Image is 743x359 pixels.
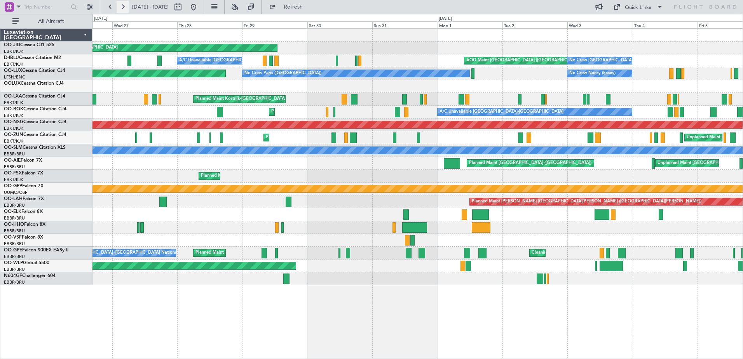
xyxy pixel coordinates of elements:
span: D-IBLU [4,56,19,60]
a: N604GFChallenger 604 [4,274,56,278]
span: OO-AIE [4,158,21,163]
span: OO-VSF [4,235,22,240]
a: D-IBLUCessna Citation M2 [4,56,61,60]
a: OO-ROKCessna Citation CJ4 [4,107,66,112]
div: Cleaning [GEOGRAPHIC_DATA] ([GEOGRAPHIC_DATA] National) [532,247,661,259]
a: OO-LXACessna Citation CJ4 [4,94,65,99]
span: OO-ZUN [4,132,23,137]
a: OO-VSFFalcon 8X [4,235,43,240]
div: AOG Maint [GEOGRAPHIC_DATA] ([GEOGRAPHIC_DATA] National) [466,55,601,66]
div: Wed 27 [112,21,177,28]
div: Mon 1 [438,21,502,28]
span: OO-JID [4,43,20,47]
span: OO-LUX [4,68,22,73]
div: A/C Unavailable [GEOGRAPHIC_DATA]-[GEOGRAPHIC_DATA] [179,55,303,66]
a: EBBR/BRU [4,215,25,221]
a: EBKT/KJK [4,61,23,67]
a: OO-ZUNCessna Citation CJ4 [4,132,66,137]
span: OO-ELK [4,209,21,214]
span: [DATE] - [DATE] [132,3,169,10]
button: All Aircraft [9,15,84,28]
a: UUMO/OSF [4,190,27,195]
div: Wed 3 [567,21,632,28]
a: OOLUXCessna Citation CJ4 [4,81,64,86]
input: Trip Number [24,1,68,13]
div: Quick Links [625,4,651,12]
a: OO-AIEFalcon 7X [4,158,42,163]
div: Thu 28 [177,21,242,28]
span: All Aircraft [20,19,82,24]
span: OO-LAH [4,197,23,201]
span: OO-WLP [4,261,23,265]
button: Refresh [265,1,312,13]
div: Planned Maint Kortrijk-[GEOGRAPHIC_DATA] [271,106,362,118]
a: EBBR/BRU [4,202,25,208]
a: OO-LUXCessna Citation CJ4 [4,68,65,73]
div: A/C Unavailable [GEOGRAPHIC_DATA]-[GEOGRAPHIC_DATA] [440,106,563,118]
button: Quick Links [609,1,667,13]
span: OO-SLM [4,145,23,150]
div: Planned Maint [PERSON_NAME]-[GEOGRAPHIC_DATA][PERSON_NAME] ([GEOGRAPHIC_DATA][PERSON_NAME]) [472,196,701,207]
a: EBKT/KJK [4,138,23,144]
a: EBKT/KJK [4,177,23,183]
a: OO-GPEFalcon 900EX EASy II [4,248,68,253]
span: OO-ROK [4,107,23,112]
div: No Crew [GEOGRAPHIC_DATA] ([GEOGRAPHIC_DATA] National) [569,55,699,66]
div: Planned Maint Kortrijk-[GEOGRAPHIC_DATA] [195,93,286,105]
a: OO-ELKFalcon 8X [4,209,43,214]
div: Planned Maint [GEOGRAPHIC_DATA] ([GEOGRAPHIC_DATA] National) [195,247,336,259]
a: EBBR/BRU [4,228,25,234]
a: EBBR/BRU [4,267,25,272]
span: Refresh [277,4,310,10]
a: OO-GPPFalcon 7X [4,184,44,188]
a: EBBR/BRU [4,279,25,285]
div: No Crew [GEOGRAPHIC_DATA] ([GEOGRAPHIC_DATA] National) [49,247,180,259]
a: LFSN/ENC [4,74,25,80]
span: OO-HHO [4,222,24,227]
div: Planned Maint [GEOGRAPHIC_DATA] ([GEOGRAPHIC_DATA]) [469,157,591,169]
span: OO-NSG [4,120,23,124]
div: Thu 4 [633,21,698,28]
a: OO-JIDCessna CJ1 525 [4,43,54,47]
span: OO-GPE [4,248,22,253]
div: No Crew Paris ([GEOGRAPHIC_DATA]) [244,68,321,79]
a: OO-LAHFalcon 7X [4,197,44,201]
a: EBKT/KJK [4,113,23,119]
a: OO-NSGCessna Citation CJ4 [4,120,66,124]
a: OO-WLPGlobal 5500 [4,261,49,265]
span: OOLUX [4,81,21,86]
a: EBKT/KJK [4,125,23,131]
a: OO-SLMCessna Citation XLS [4,145,66,150]
div: No Crew Nancy (Essey) [569,68,616,79]
a: OO-HHOFalcon 8X [4,222,45,227]
a: EBBR/BRU [4,241,25,247]
a: EBBR/BRU [4,254,25,260]
div: Sat 30 [307,21,372,28]
a: OO-FSXFalcon 7X [4,171,43,176]
a: EBBR/BRU [4,151,25,157]
div: Sun 31 [372,21,437,28]
div: Tue 2 [502,21,567,28]
div: [DATE] [439,16,452,22]
a: EBKT/KJK [4,100,23,106]
span: OO-LXA [4,94,22,99]
div: [DATE] [94,16,107,22]
span: OO-GPP [4,184,22,188]
div: Planned Maint Kortrijk-[GEOGRAPHIC_DATA] [266,132,356,143]
div: Fri 29 [242,21,307,28]
span: N604GF [4,274,22,278]
a: EBKT/KJK [4,49,23,54]
div: Planned Maint Kortrijk-[GEOGRAPHIC_DATA] [201,170,291,182]
span: OO-FSX [4,171,22,176]
a: EBBR/BRU [4,164,25,170]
